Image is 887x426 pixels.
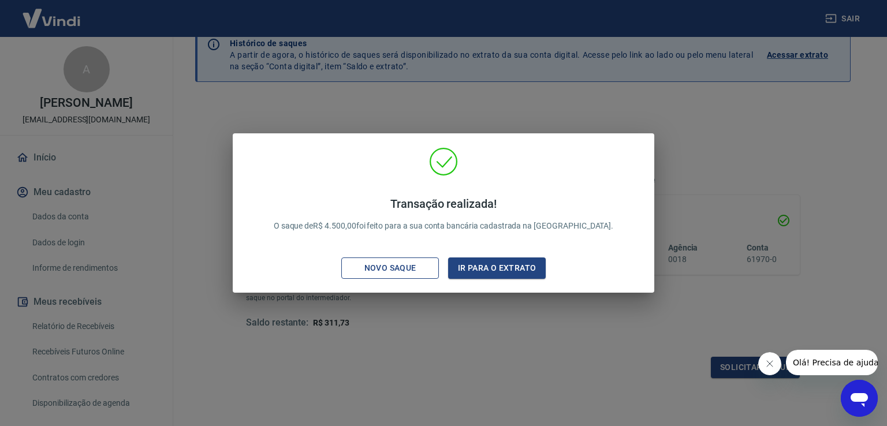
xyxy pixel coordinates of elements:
span: Olá! Precisa de ajuda? [7,8,97,17]
iframe: Mensagem da empresa [786,350,878,375]
button: Ir para o extrato [448,257,546,279]
p: O saque de R$ 4.500,00 foi feito para a sua conta bancária cadastrada na [GEOGRAPHIC_DATA]. [274,197,614,232]
div: Novo saque [351,261,430,275]
button: Novo saque [341,257,439,279]
h4: Transação realizada! [274,197,614,211]
iframe: Fechar mensagem [758,352,781,375]
iframe: Botão para abrir a janela de mensagens [841,380,878,417]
